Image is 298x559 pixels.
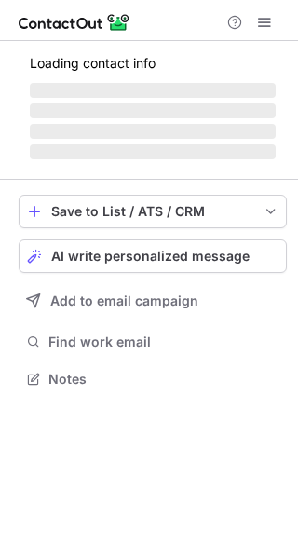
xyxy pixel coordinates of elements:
img: ContactOut v5.3.10 [19,11,130,34]
button: AI write personalized message [19,239,287,273]
button: Find work email [19,329,287,355]
span: Add to email campaign [50,293,198,308]
span: AI write personalized message [51,249,250,264]
div: Save to List / ATS / CRM [51,204,254,219]
span: Find work email [48,334,279,350]
span: ‌ [30,144,276,159]
span: ‌ [30,103,276,118]
button: Add to email campaign [19,284,287,318]
span: ‌ [30,124,276,139]
p: Loading contact info [30,56,276,71]
span: ‌ [30,83,276,98]
button: Notes [19,366,287,392]
span: Notes [48,371,279,388]
button: save-profile-one-click [19,195,287,228]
